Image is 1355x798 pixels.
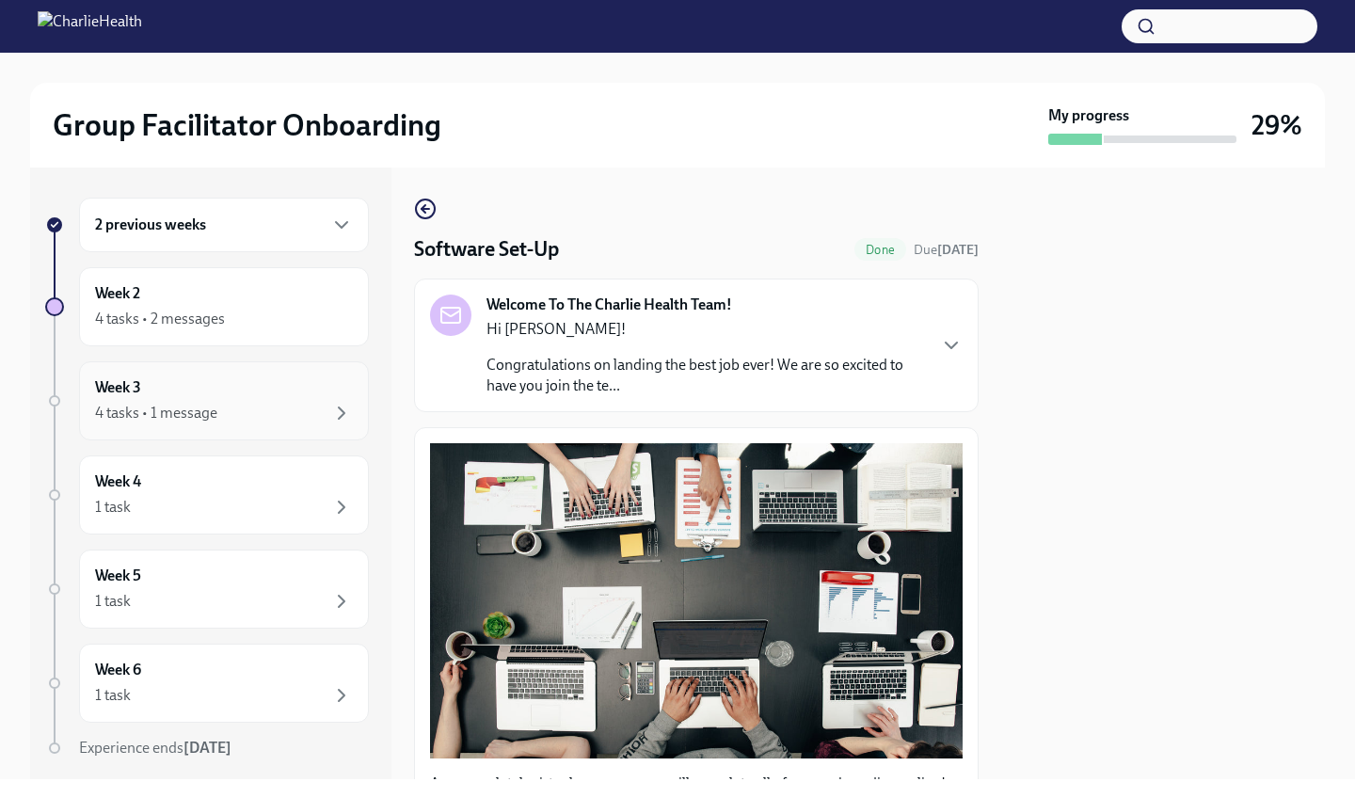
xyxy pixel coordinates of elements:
span: September 9th, 2025 10:00 [914,241,979,259]
h6: Week 4 [95,471,141,492]
h4: Software Set-Up [414,235,559,263]
strong: [DATE] [183,739,231,757]
a: Week 34 tasks • 1 message [45,361,369,440]
strong: [DATE] [937,242,979,258]
p: Congratulations on landing the best job ever! We are so excited to have you join the te... [486,355,925,396]
a: Week 24 tasks • 2 messages [45,267,369,346]
strong: My progress [1048,105,1129,126]
p: Hi [PERSON_NAME]! [486,319,925,340]
span: Experience ends [79,739,231,757]
a: Week 41 task [45,455,369,535]
h6: Week 2 [95,283,140,304]
img: CharlieHealth [38,11,142,41]
a: Week 61 task [45,644,369,723]
h6: 2 previous weeks [95,215,206,235]
div: 1 task [95,685,131,706]
h6: Week 6 [95,660,141,680]
h6: Week 5 [95,566,141,586]
span: Due [914,242,979,258]
div: 4 tasks • 1 message [95,403,217,423]
button: Zoom image [430,443,963,758]
a: Week 51 task [45,550,369,629]
h3: 29% [1251,108,1302,142]
div: 4 tasks • 2 messages [95,309,225,329]
strong: Welcome To The Charlie Health Team! [486,295,732,315]
span: Done [854,243,906,257]
h2: Group Facilitator Onboarding [53,106,441,144]
h6: Week 3 [95,377,141,398]
div: 1 task [95,591,131,612]
div: 2 previous weeks [79,198,369,252]
div: 1 task [95,497,131,518]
